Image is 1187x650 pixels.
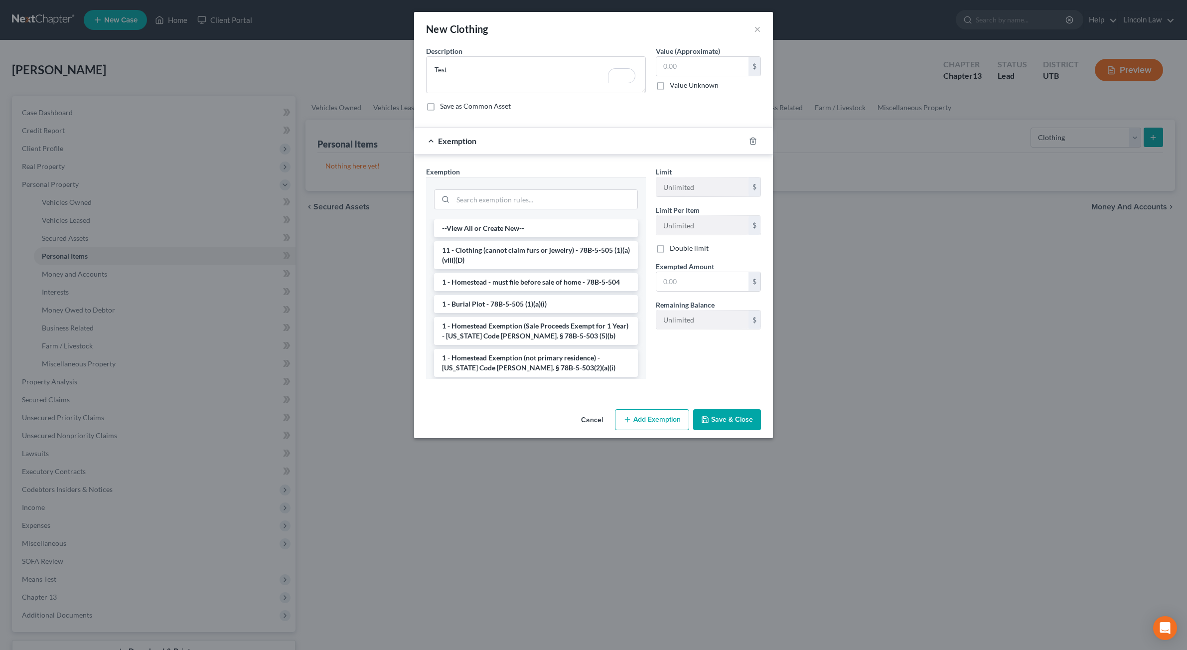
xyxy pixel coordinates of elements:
[1153,616,1177,640] div: Open Intercom Messenger
[573,410,611,430] button: Cancel
[748,216,760,235] div: $
[656,311,748,329] input: --
[656,272,748,291] input: 0.00
[426,56,646,93] textarea: To enrich screen reader interactions, please activate Accessibility in Grammarly extension settings
[656,167,672,176] span: Limit
[434,295,638,313] li: 1 - Burial Plot - 78B-5-505 (1)(a)(i)
[453,190,637,209] input: Search exemption rules...
[748,311,760,329] div: $
[656,216,748,235] input: --
[438,136,476,146] span: Exemption
[754,23,761,35] button: ×
[748,177,760,196] div: $
[656,205,700,215] label: Limit Per Item
[434,241,638,269] li: 11 - Clothing (cannot claim furs or jewelry) - 78B-5-505 (1)(a)(viii)(D)
[693,409,761,430] button: Save & Close
[426,22,488,36] div: New Clothing
[670,243,709,253] label: Double limit
[748,272,760,291] div: $
[440,101,511,111] label: Save as Common Asset
[426,47,462,55] span: Description
[656,262,714,271] span: Exempted Amount
[434,273,638,291] li: 1 - Homestead - must file before sale of home - 78B-5-504
[434,349,638,377] li: 1 - Homestead Exemption (not primary residence) - [US_STATE] Code [PERSON_NAME]. § 78B-5-503(2)(a...
[748,57,760,76] div: $
[434,219,638,237] li: --View All or Create New--
[426,167,460,176] span: Exemption
[656,177,748,196] input: --
[656,57,748,76] input: 0.00
[656,300,715,310] label: Remaining Balance
[434,317,638,345] li: 1 - Homestead Exemption (Sale Proceeds Exempt for 1 Year) - [US_STATE] Code [PERSON_NAME]. § 78B-...
[656,46,720,56] label: Value (Approximate)
[670,80,719,90] label: Value Unknown
[615,409,689,430] button: Add Exemption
